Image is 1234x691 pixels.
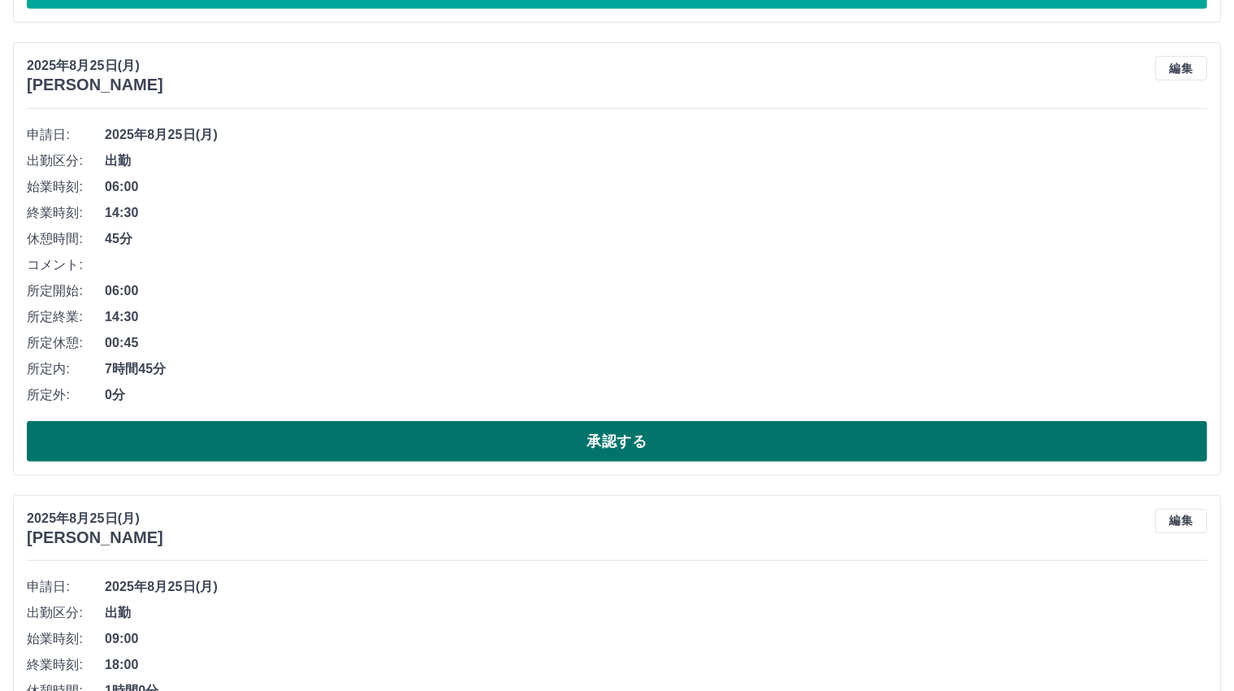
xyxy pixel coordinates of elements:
h3: [PERSON_NAME] [27,528,163,547]
span: 終業時刻: [27,655,105,675]
span: 所定内: [27,359,105,379]
span: 申請日: [27,125,105,145]
p: 2025年8月25日(月) [27,56,163,76]
span: 終業時刻: [27,203,105,223]
span: コメント: [27,255,105,275]
span: 2025年8月25日(月) [105,125,1207,145]
span: 18:00 [105,655,1207,675]
span: 00:45 [105,333,1207,353]
span: 所定開始: [27,281,105,301]
span: 06:00 [105,177,1207,197]
span: 休憩時間: [27,229,105,249]
span: 2025年8月25日(月) [105,577,1207,597]
span: 所定外: [27,385,105,405]
span: 06:00 [105,281,1207,301]
span: 出勤 [105,151,1207,171]
span: 始業時刻: [27,177,105,197]
span: 始業時刻: [27,629,105,649]
span: 7時間45分 [105,359,1207,379]
span: 所定休憩: [27,333,105,353]
button: 編集 [1155,56,1207,80]
span: 14:30 [105,203,1207,223]
span: 出勤 [105,603,1207,623]
h3: [PERSON_NAME] [27,76,163,94]
span: 所定終業: [27,307,105,327]
span: 45分 [105,229,1207,249]
span: 出勤区分: [27,151,105,171]
span: 0分 [105,385,1207,405]
span: 14:30 [105,307,1207,327]
button: 編集 [1155,509,1207,533]
button: 承認する [27,421,1207,462]
p: 2025年8月25日(月) [27,509,163,528]
span: 09:00 [105,629,1207,649]
span: 出勤区分: [27,603,105,623]
span: 申請日: [27,577,105,597]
